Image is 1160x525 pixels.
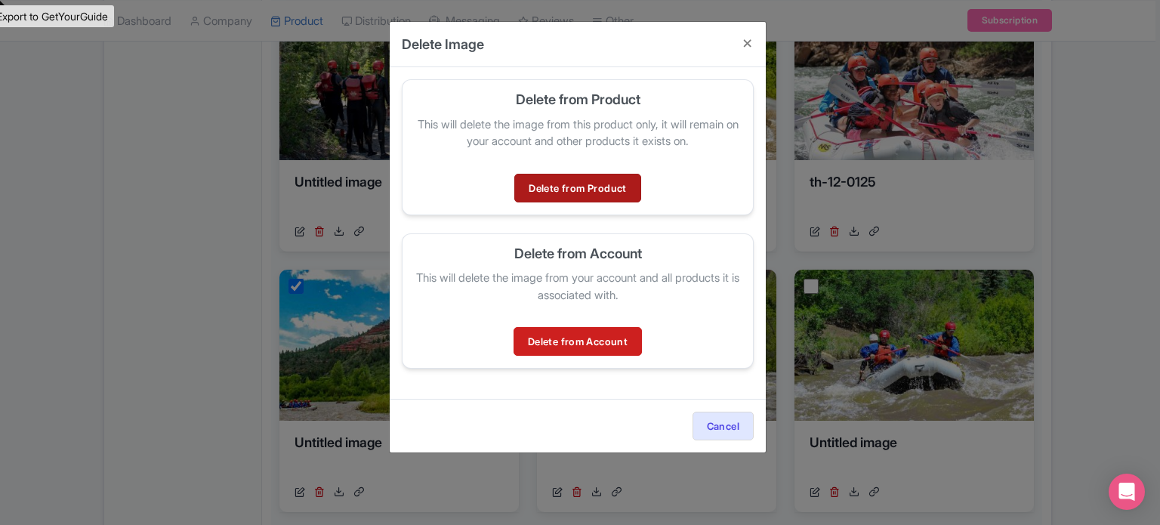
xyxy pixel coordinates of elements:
[514,327,642,356] a: Delete from Account
[1109,474,1145,510] div: Open Intercom Messenger
[514,174,640,202] a: Delete from Product
[693,412,754,440] button: Cancel
[415,116,741,150] p: This will delete the image from this product only, it will remain on your account and other produ...
[415,270,741,304] p: This will delete the image from your account and all products it is associated with.
[402,34,484,54] h4: Delete Image
[415,246,741,261] h5: Delete from Account
[730,22,766,65] button: Close
[415,92,741,107] h5: Delete from Product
